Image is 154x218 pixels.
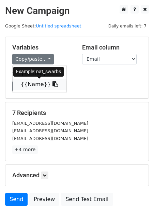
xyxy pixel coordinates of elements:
a: Send Test Email [61,193,113,206]
a: {{Email}} [13,68,66,79]
small: [EMAIL_ADDRESS][DOMAIN_NAME] [12,121,88,126]
div: Example: nat_swarbs [13,67,64,77]
a: {{Name}} [13,79,66,90]
small: [EMAIL_ADDRESS][DOMAIN_NAME] [12,128,88,133]
a: Daily emails left: 7 [106,23,149,28]
iframe: Chat Widget [120,185,154,218]
h5: 7 Recipients [12,109,142,117]
h2: New Campaign [5,5,149,17]
small: [EMAIL_ADDRESS][DOMAIN_NAME] [12,136,88,141]
small: Google Sheet: [5,23,81,28]
a: Untitled spreadsheet [36,23,81,28]
h5: Variables [12,44,72,51]
a: Preview [29,193,59,206]
a: Copy/paste... [12,54,54,64]
h5: Advanced [12,172,142,179]
span: Daily emails left: 7 [106,22,149,30]
a: +4 more [12,145,38,154]
h5: Email column [82,44,142,51]
a: Send [5,193,28,206]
